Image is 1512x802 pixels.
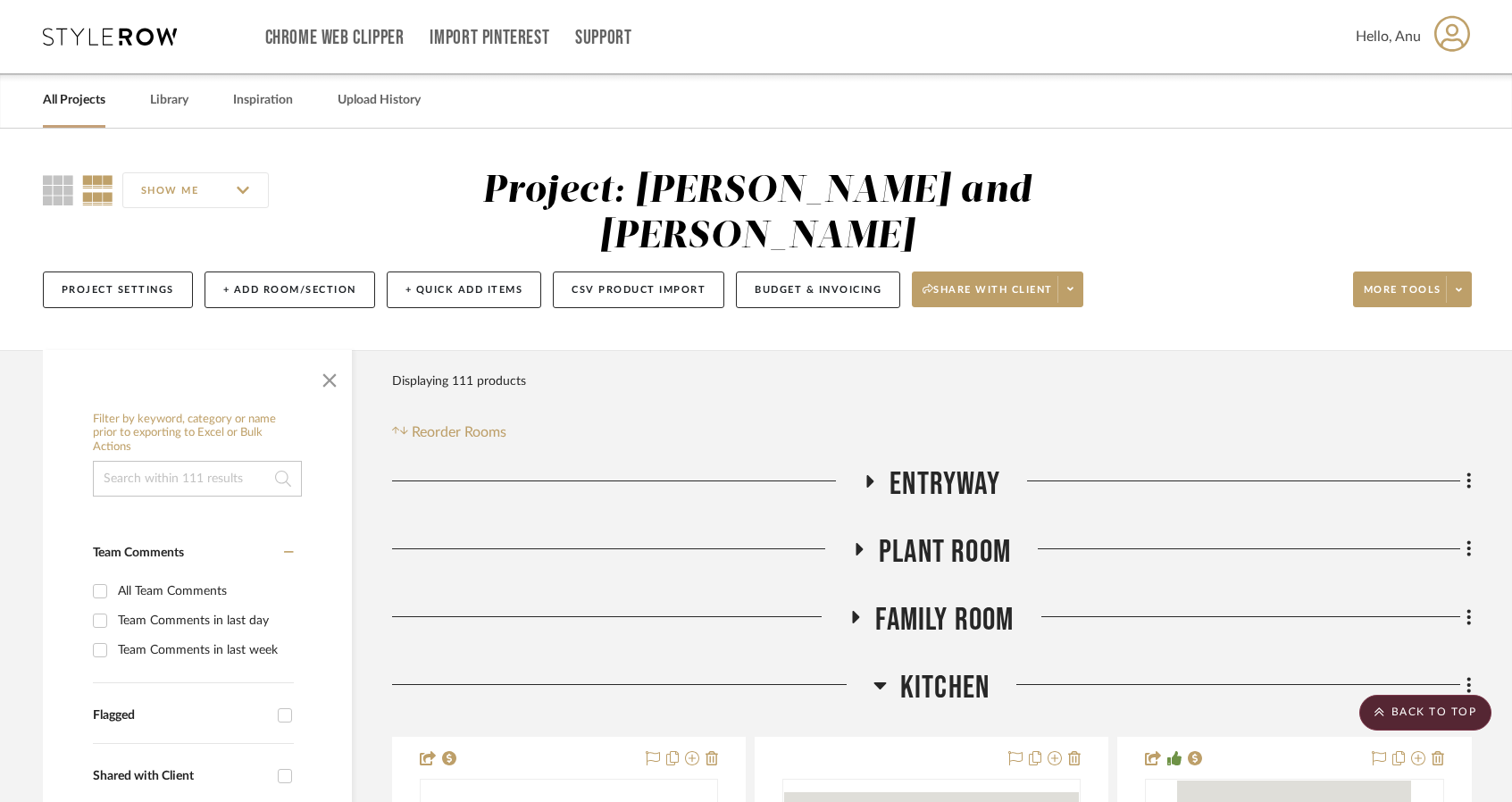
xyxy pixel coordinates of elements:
[482,172,1032,255] div: Project: [PERSON_NAME] and [PERSON_NAME]
[890,465,1000,504] span: Entryway
[736,272,900,308] button: Budget & Invoicing
[312,359,347,395] button: Close
[875,601,1014,639] span: Family Room
[93,547,184,559] span: Team Comments
[93,769,269,784] div: Shared with Client
[1359,695,1491,731] scroll-to-top-button: BACK TO TOP
[879,533,1011,572] span: Plant Room
[912,272,1083,307] button: Share with client
[553,272,724,308] button: CSV Product Import
[392,422,507,443] button: Reorder Rooms
[1353,272,1472,307] button: More tools
[338,88,421,113] a: Upload History
[205,272,375,308] button: + Add Room/Section
[93,708,269,723] div: Flagged
[387,272,542,308] button: + Quick Add Items
[233,88,293,113] a: Inspiration
[118,606,289,635] div: Team Comments in last day
[900,669,990,707] span: Kitchen
[265,30,405,46] a: Chrome Web Clipper
[43,88,105,113] a: All Projects
[150,88,188,113] a: Library
[392,363,526,399] div: Displaying 111 products
[575,30,631,46] a: Support
[1356,26,1421,47] span: Hello, Anu
[93,413,302,455] h6: Filter by keyword, category or name prior to exporting to Excel or Bulk Actions
[1364,283,1441,310] span: More tools
[118,577,289,606] div: All Team Comments
[923,283,1053,310] span: Share with client
[93,461,302,497] input: Search within 111 results
[118,636,289,664] div: Team Comments in last week
[43,272,193,308] button: Project Settings
[430,30,549,46] a: Import Pinterest
[412,422,506,443] span: Reorder Rooms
